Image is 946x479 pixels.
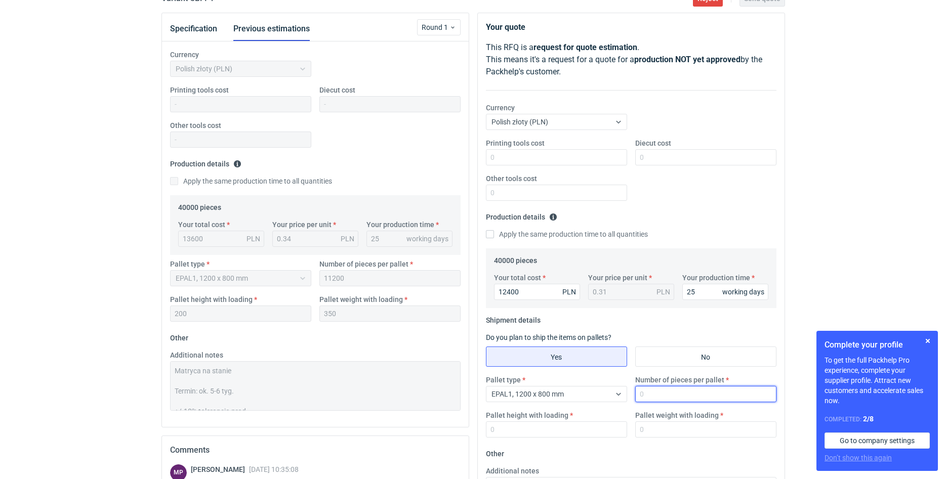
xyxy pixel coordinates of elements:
strong: request for quote estimation [533,42,637,52]
legend: Production details [170,156,241,168]
label: Apply the same production time to all quantities [170,176,332,186]
button: Skip for now [922,335,934,347]
div: PLN [562,287,576,297]
input: 0 [635,421,776,438]
label: Pallet type [486,375,521,385]
h1: Complete your profile [825,339,930,351]
input: 0 [682,284,768,300]
label: Additional notes [486,466,539,476]
a: Go to company settings [825,432,930,449]
legend: Other [170,330,188,342]
button: Previous estimations [233,17,310,41]
input: 0 [486,421,627,438]
textarea: Matryca na stanie Termin: ok. 5-6 tyg. +/-10% tolerancja prod. [170,361,461,411]
label: Currency [170,50,199,60]
label: Your price per unit [588,273,647,283]
strong: production NOT yet approved [634,55,741,64]
span: [PERSON_NAME] [191,465,249,473]
label: Your production time [366,220,434,230]
label: Other tools cost [170,120,221,130]
button: Specification [170,17,217,41]
input: 0 [494,284,580,300]
legend: 40000 pieces [494,252,537,265]
legend: Production details [486,209,557,221]
label: Diecut cost [319,85,355,95]
label: Your production time [682,273,750,283]
p: To get the full Packhelp Pro experience, complete your supplier profile. Attract new customers an... [825,355,930,406]
label: Do you plan to ship the items on pallets? [486,333,611,341]
label: Pallet type [170,259,205,269]
label: Diecut cost [635,138,671,148]
label: Other tools cost [486,173,537,184]
input: 0 [486,149,627,165]
label: Printing tools cost [486,138,545,148]
h2: Comments [170,444,461,456]
label: Additional notes [170,350,223,360]
legend: Shipment details [486,312,541,324]
strong: 2 / 8 [863,415,874,423]
label: Currency [486,103,515,113]
label: Number of pieces per pallet [635,375,724,385]
div: PLN [341,234,354,244]
input: 0 [635,149,776,165]
span: Polish złoty (PLN) [491,118,548,126]
span: EPAL1, 1200 x 800 mm [491,390,564,398]
label: Your total cost [494,273,541,283]
label: Yes [486,346,627,367]
legend: Other [486,446,504,458]
label: Printing tools cost [170,85,229,95]
label: Apply the same production time to all quantities [486,229,648,239]
p: This RFQ is a . This means it's a request for a quote for a by the Packhelp's customer. [486,41,776,78]
label: Your price per unit [272,220,332,230]
button: Don’t show this again [825,453,892,463]
div: PLN [246,234,260,244]
label: Pallet weight with loading [635,410,719,420]
span: [DATE] 10:35:08 [249,465,299,473]
label: Pallet height with loading [170,294,253,304]
label: Pallet height with loading [486,410,568,420]
legend: 40000 pieces [178,199,221,211]
span: Round 1 [422,22,449,32]
div: working days [406,234,448,244]
div: working days [722,287,764,297]
div: Completed: [825,414,930,424]
input: 0 [486,185,627,201]
label: Your total cost [178,220,225,230]
input: 0 [635,386,776,402]
label: Pallet weight with loading [319,294,403,304]
div: PLN [656,287,670,297]
label: No [635,346,776,367]
strong: Your quote [486,22,525,32]
label: Number of pieces per pallet [319,259,408,269]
